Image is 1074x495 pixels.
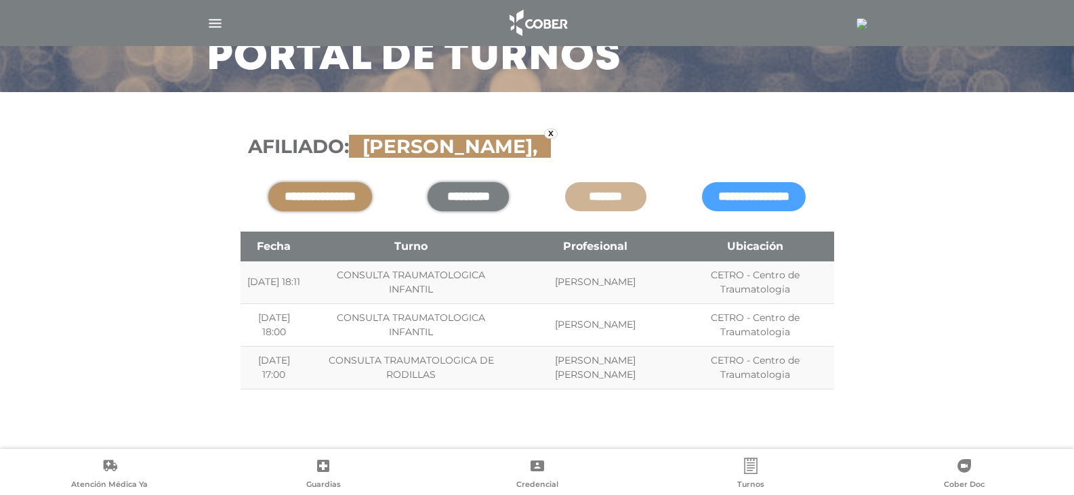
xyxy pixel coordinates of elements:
[71,479,148,492] span: Atención Médica Ya
[944,479,985,492] span: Cober Doc
[207,41,621,76] h3: Portal de turnos
[241,232,308,261] th: Fecha
[676,303,833,346] td: CETRO - Centro de Traumatologia
[308,261,515,304] td: CONSULTA TRAUMATOLOGICA INFANTIL
[515,346,677,389] td: [PERSON_NAME] [PERSON_NAME]
[241,303,308,346] td: [DATE] 18:00
[3,458,216,492] a: Atención Médica Ya
[516,479,558,492] span: Credencial
[248,135,827,158] h3: Afiliado:
[515,232,677,261] th: Profesional
[737,479,764,492] span: Turnos
[216,458,430,492] a: Guardias
[207,15,224,32] img: Cober_menu-lines-white.svg
[308,303,515,346] td: CONSULTA TRAUMATOLOGICA INFANTIL
[306,479,341,492] span: Guardias
[308,232,515,261] th: Turno
[515,261,677,304] td: [PERSON_NAME]
[515,303,677,346] td: [PERSON_NAME]
[241,346,308,389] td: [DATE] 17:00
[430,458,644,492] a: Credencial
[858,458,1071,492] a: Cober Doc
[241,261,308,304] td: [DATE] 18:11
[544,129,558,139] a: x
[676,261,833,304] td: CETRO - Centro de Traumatologia
[856,18,867,29] img: 18177
[676,232,833,261] th: Ubicación
[308,346,515,389] td: CONSULTA TRAUMATOLOGICA DE RODILLAS
[356,135,544,158] span: [PERSON_NAME],
[676,346,833,389] td: CETRO - Centro de Traumatologia
[644,458,857,492] a: Turnos
[502,7,573,39] img: logo_cober_home-white.png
